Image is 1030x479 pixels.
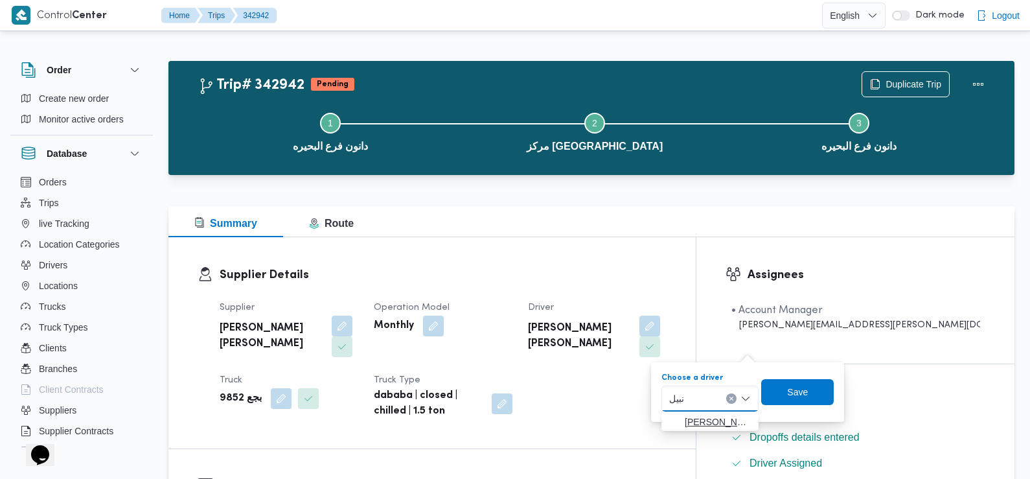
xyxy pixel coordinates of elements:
[726,393,737,404] button: Clear input
[21,146,143,161] button: Database
[39,382,104,397] span: Client Contracts
[750,432,860,443] span: Dropoffs details entered
[910,10,965,21] span: Dark mode
[39,423,113,439] span: Supplier Contracts
[740,393,751,404] button: Close list of options
[16,88,148,109] button: Create new order
[198,77,304,94] h2: Trip# 342942
[862,71,950,97] button: Duplicate Trip
[12,6,30,25] img: X8yXhbKr1z7QwAAAABJRU5ErkJggg==
[726,453,985,474] button: Driver Assigned
[39,195,59,211] span: Trips
[726,427,985,448] button: Dropoffs details entered
[13,427,54,466] iframe: chat widget
[750,430,860,445] span: Dropoffs details entered
[10,88,153,135] div: Order
[47,146,87,161] h3: Database
[16,421,148,441] button: Supplier Contracts
[16,275,148,296] button: Locations
[374,303,450,312] span: Operation Model
[293,139,369,154] span: دانون فرع البحيره
[856,118,862,128] span: 3
[72,11,107,21] b: Center
[39,278,78,294] span: Locations
[16,213,148,234] button: live Tracking
[727,97,991,165] button: دانون فرع البحيره
[16,234,148,255] button: Location Categories
[328,118,333,128] span: 1
[750,456,822,471] span: Driver Assigned
[16,441,148,462] button: Devices
[39,320,87,335] span: Truck Types
[992,8,1020,23] span: Logout
[233,8,277,23] button: 342942
[220,376,242,384] span: Truck
[592,118,597,128] span: 2
[39,403,76,418] span: Suppliers
[39,361,77,377] span: Branches
[761,379,834,405] button: Save
[39,340,67,356] span: Clients
[16,193,148,213] button: Trips
[220,266,667,284] h3: Supplier Details
[198,97,463,165] button: دانون فرع البحيره
[971,3,1025,29] button: Logout
[47,62,71,78] h3: Order
[731,303,980,318] div: • Account Manager
[685,414,751,430] span: [PERSON_NAME] [PERSON_NAME]
[16,400,148,421] button: Suppliers
[311,78,354,91] span: Pending
[39,257,67,273] span: Drivers
[161,8,200,23] button: Home
[16,172,148,193] button: Orders
[21,62,143,78] button: Order
[661,373,723,383] label: Choose a driver
[731,303,980,332] span: • Account Manager abdallah.mohamed@illa.com.eg
[16,109,148,130] button: Monitor active orders
[374,376,420,384] span: Truck Type
[16,317,148,338] button: Truck Types
[194,218,257,229] span: Summary
[39,216,89,231] span: live Tracking
[317,80,349,88] b: Pending
[748,266,985,284] h3: Assignees
[39,237,120,252] span: Location Categories
[39,91,109,106] span: Create new order
[528,303,554,312] span: Driver
[220,303,255,312] span: Supplier
[220,321,323,352] b: [PERSON_NAME] [PERSON_NAME]
[16,379,148,400] button: Client Contracts
[39,444,71,460] span: Devices
[528,321,631,352] b: [PERSON_NAME] [PERSON_NAME]
[198,8,235,23] button: Trips
[220,391,262,406] b: بجع 9852
[39,299,65,314] span: Trucks
[661,412,759,430] button: عبدالرحمن نبيل عبدالعظيم حمودة
[886,76,941,92] span: Duplicate Trip
[787,384,808,400] span: Save
[16,358,148,379] button: Branches
[463,97,727,165] button: مركز [GEOGRAPHIC_DATA]
[965,71,991,97] button: Actions
[374,318,414,334] b: Monthly
[731,318,980,332] div: [PERSON_NAME][EMAIL_ADDRESS][PERSON_NAME][DOMAIN_NAME]
[16,296,148,317] button: Trucks
[10,172,153,452] div: Database
[39,174,67,190] span: Orders
[309,218,354,229] span: Route
[821,139,897,154] span: دانون فرع البحيره
[16,338,148,358] button: Clients
[527,139,663,154] span: مركز [GEOGRAPHIC_DATA]
[750,458,822,469] span: Driver Assigned
[16,255,148,275] button: Drivers
[748,393,985,411] h3: Checklist
[374,388,483,419] b: dababa | closed | chilled | 1.5 ton
[39,111,124,127] span: Monitor active orders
